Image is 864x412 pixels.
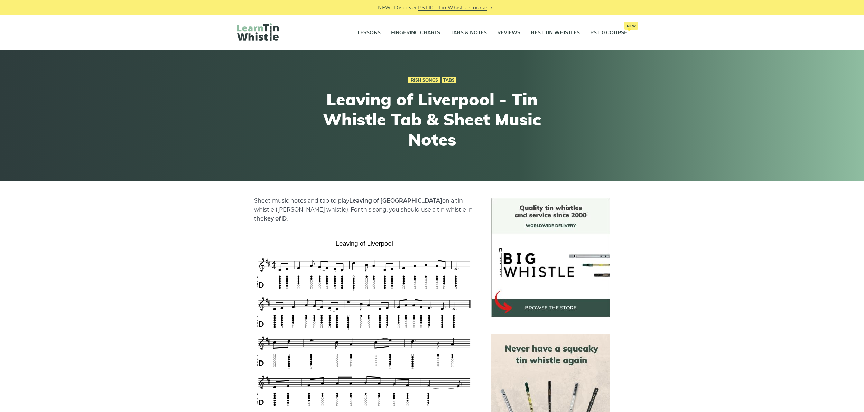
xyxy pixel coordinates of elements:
[531,24,580,41] a: Best Tin Whistles
[624,22,638,30] span: New
[254,196,475,223] p: Sheet music notes and tab to play on a tin whistle ([PERSON_NAME] whistle). For this song, you sh...
[590,24,627,41] a: PST10 CourseNew
[305,90,559,149] h1: Leaving of Liverpool - Tin Whistle Tab & Sheet Music Notes
[491,198,610,317] img: BigWhistle Tin Whistle Store
[349,197,442,204] strong: Leaving of [GEOGRAPHIC_DATA]
[450,24,487,41] a: Tabs & Notes
[391,24,440,41] a: Fingering Charts
[442,77,456,83] a: Tabs
[408,77,440,83] a: Irish Songs
[264,215,287,222] strong: key of D
[497,24,520,41] a: Reviews
[357,24,381,41] a: Lessons
[237,23,279,41] img: LearnTinWhistle.com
